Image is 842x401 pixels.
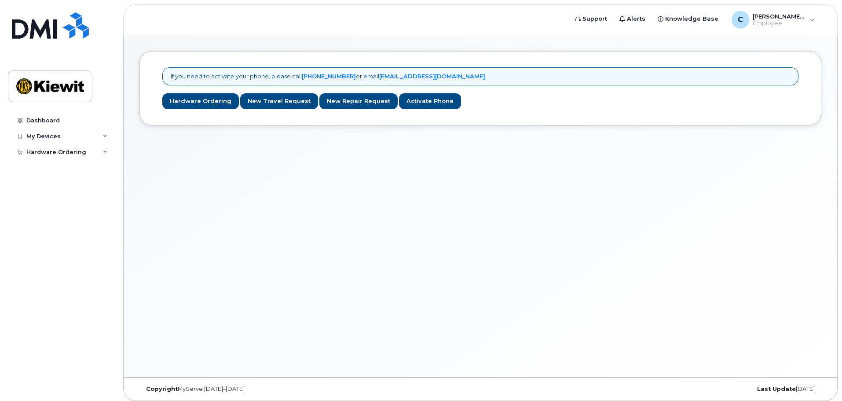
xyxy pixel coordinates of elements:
[399,93,461,110] a: Activate Phone
[240,93,318,110] a: New Travel Request
[319,93,398,110] a: New Repair Request
[146,386,178,392] strong: Copyright
[139,386,367,393] div: MyServe [DATE]–[DATE]
[162,93,239,110] a: Hardware Ordering
[379,73,485,80] a: [EMAIL_ADDRESS][DOMAIN_NAME]
[302,73,356,80] a: [PHONE_NUMBER]
[171,72,485,81] p: If you need to activate your phone, please call or email
[757,386,796,392] strong: Last Update
[594,386,821,393] div: [DATE]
